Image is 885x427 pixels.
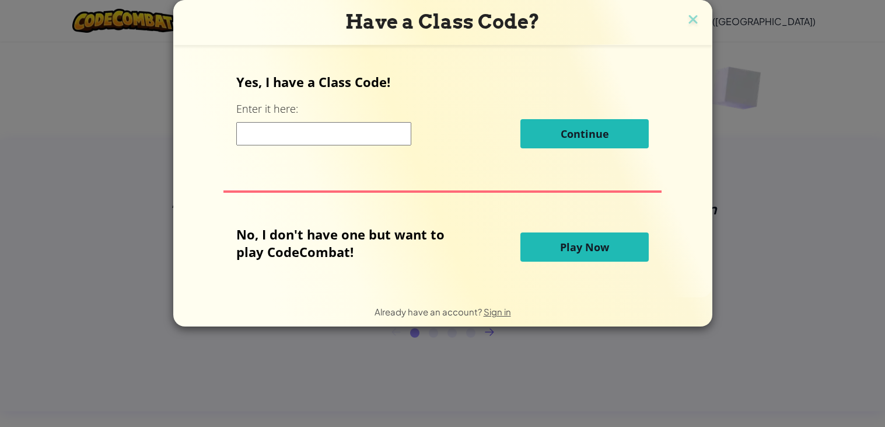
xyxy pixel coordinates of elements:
button: Play Now [520,232,649,262]
span: Continue [561,127,609,141]
button: Continue [520,119,649,148]
span: Play Now [560,240,609,254]
img: close icon [685,12,701,29]
span: Already have an account? [375,306,484,317]
a: Sign in [484,306,511,317]
p: No, I don't have one but want to play CodeCombat! [236,225,462,261]
span: Have a Class Code? [345,10,540,33]
label: Enter it here: [236,102,298,116]
p: Yes, I have a Class Code! [236,73,649,91]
